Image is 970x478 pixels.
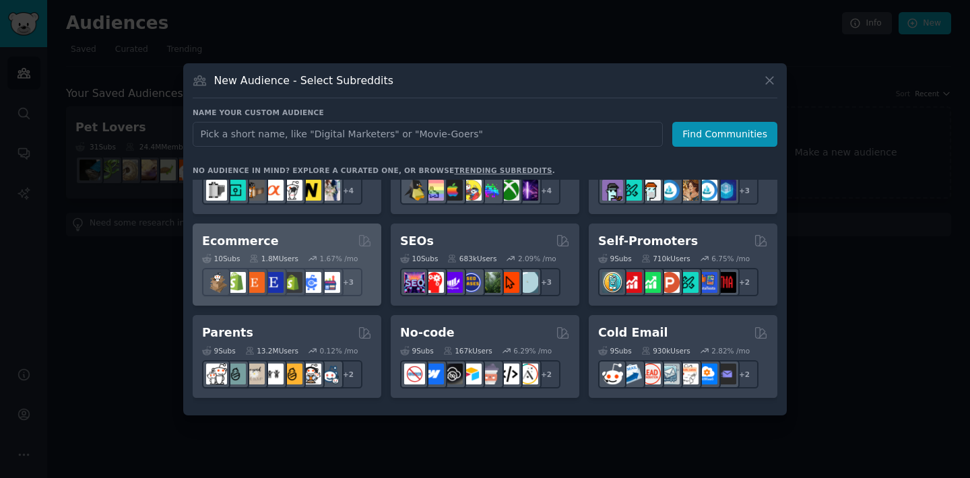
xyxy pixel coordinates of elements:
[602,364,623,384] img: sales
[711,254,750,263] div: 6.75 % /mo
[598,233,698,250] h2: Self-Promoters
[697,364,717,384] img: B2BSaaS
[678,272,699,293] img: alphaandbetausers
[225,272,246,293] img: shopify
[263,364,284,384] img: toddlers
[442,272,463,293] img: seogrowth
[480,180,500,201] img: gamers
[202,325,253,341] h2: Parents
[598,346,632,355] div: 9 Sub s
[517,180,538,201] img: TwitchStreaming
[697,180,717,201] img: OpenseaMarket
[447,254,496,263] div: 683k Users
[518,254,556,263] div: 2.09 % /mo
[245,346,298,355] div: 13.2M Users
[320,254,358,263] div: 1.67 % /mo
[730,360,758,388] div: + 2
[461,272,482,293] img: SEO_cases
[730,176,758,205] div: + 3
[404,364,425,384] img: nocode
[319,272,340,293] img: ecommerce_growth
[400,325,455,341] h2: No-code
[282,364,302,384] img: NewParents
[193,108,777,117] h3: Name your custom audience
[202,254,240,263] div: 10 Sub s
[244,364,265,384] img: beyondthebump
[263,180,284,201] img: SonyAlpha
[697,272,717,293] img: betatests
[423,364,444,384] img: webflow
[334,268,362,296] div: + 3
[282,180,302,201] img: canon
[678,364,699,384] img: b2b_sales
[423,272,444,293] img: TechSEO
[461,364,482,384] img: Airtable
[711,346,750,355] div: 2.82 % /mo
[621,180,642,201] img: NFTMarketplace
[715,272,736,293] img: TestMyApp
[300,364,321,384] img: parentsofmultiples
[443,346,492,355] div: 167k Users
[621,272,642,293] img: youtubepromotion
[659,180,680,201] img: OpenSeaNFT
[517,364,538,384] img: Adalo
[244,180,265,201] img: AnalogCommunity
[202,233,279,250] h2: Ecommerce
[214,73,393,88] h3: New Audience - Select Subreddits
[532,268,560,296] div: + 3
[282,272,302,293] img: reviewmyshopify
[400,346,434,355] div: 9 Sub s
[517,272,538,293] img: The_SEO
[498,272,519,293] img: GoogleSearchConsole
[659,272,680,293] img: ProductHunters
[244,272,265,293] img: Etsy
[225,364,246,384] img: SingleParents
[206,272,227,293] img: dropship
[640,180,661,201] img: NFTmarket
[640,272,661,293] img: selfpromotion
[442,364,463,384] img: NoCodeSaaS
[480,272,500,293] img: Local_SEO
[602,180,623,201] img: NFTExchange
[641,346,690,355] div: 930k Users
[641,254,690,263] div: 710k Users
[659,364,680,384] img: coldemail
[513,346,552,355] div: 6.29 % /mo
[602,272,623,293] img: AppIdeas
[640,364,661,384] img: LeadGeneration
[498,364,519,384] img: NoCodeMovement
[598,254,632,263] div: 9 Sub s
[193,122,663,147] input: Pick a short name, like "Digital Marketers" or "Movie-Goers"
[404,180,425,201] img: linux_gaming
[225,180,246,201] img: streetphotography
[532,360,560,388] div: + 2
[532,176,560,205] div: + 4
[498,180,519,201] img: XboxGamers
[320,346,358,355] div: 0.12 % /mo
[598,325,668,341] h2: Cold Email
[715,364,736,384] img: EmailOutreach
[454,166,552,174] a: trending subreddits
[249,254,298,263] div: 1.8M Users
[400,233,434,250] h2: SEOs
[263,272,284,293] img: EtsySellers
[672,122,777,147] button: Find Communities
[404,272,425,293] img: SEO_Digital_Marketing
[400,254,438,263] div: 10 Sub s
[206,364,227,384] img: daddit
[730,268,758,296] div: + 2
[202,346,236,355] div: 9 Sub s
[423,180,444,201] img: CozyGamers
[442,180,463,201] img: macgaming
[319,180,340,201] img: WeddingPhotography
[334,360,362,388] div: + 2
[334,176,362,205] div: + 4
[678,180,699,201] img: CryptoArt
[715,180,736,201] img: DigitalItems
[300,180,321,201] img: Nikon
[621,364,642,384] img: Emailmarketing
[461,180,482,201] img: GamerPals
[480,364,500,384] img: nocodelowcode
[193,166,555,175] div: No audience in mind? Explore a curated one, or browse .
[206,180,227,201] img: analog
